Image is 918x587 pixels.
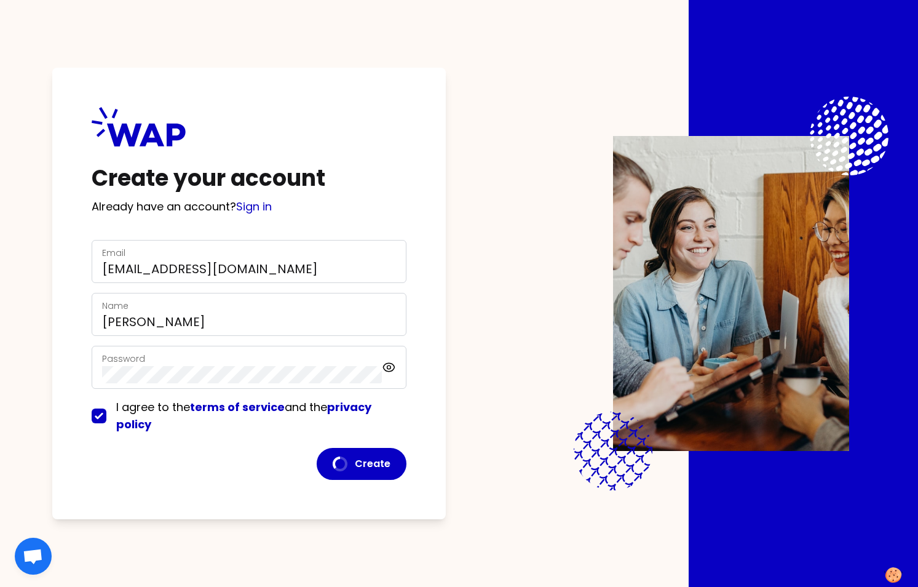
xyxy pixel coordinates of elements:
[190,399,285,415] a: terms of service
[613,136,849,451] img: Description
[317,448,406,480] button: Create
[92,198,406,215] p: Already have an account?
[15,538,52,575] div: Open chat
[236,199,272,214] a: Sign in
[102,300,129,312] label: Name
[102,247,125,259] label: Email
[92,166,406,191] h1: Create your account
[102,353,145,365] label: Password
[116,399,371,432] span: I agree to the and the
